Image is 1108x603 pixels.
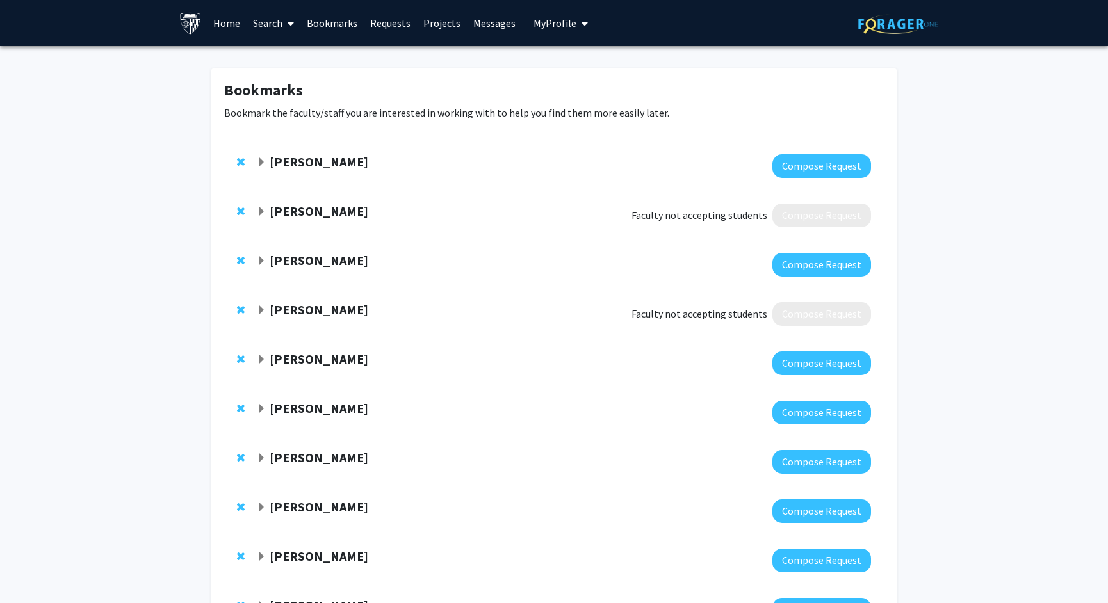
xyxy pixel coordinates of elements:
[237,502,245,512] span: Remove Andrea Young from bookmarks
[631,306,767,321] span: Faculty not accepting students
[237,305,245,315] span: Remove Vidya Kamath from bookmarks
[224,81,884,100] h1: Bookmarks
[237,403,245,414] span: Remove Tamar Mendelson from bookmarks
[256,256,266,266] span: Expand Russell Margolis Bookmark
[772,499,871,523] button: Compose Request to Andrea Young
[364,1,417,45] a: Requests
[270,351,368,367] strong: [PERSON_NAME]
[534,17,576,29] span: My Profile
[772,549,871,572] button: Compose Request to Alfredo Kirkwood
[772,253,871,277] button: Compose Request to Russell Margolis
[256,453,266,463] span: Expand Atsushi Kamiya Bookmark
[270,400,368,416] strong: [PERSON_NAME]
[256,404,266,414] span: Expand Tamar Mendelson Bookmark
[237,354,245,364] span: Remove Emily Johnson from bookmarks
[256,207,266,217] span: Expand Dani Smith Bookmark
[417,1,467,45] a: Projects
[256,552,266,562] span: Expand Alfredo Kirkwood Bookmark
[179,12,202,35] img: Johns Hopkins University Logo
[256,502,266,513] span: Expand Andrea Young Bookmark
[237,453,245,463] span: Remove Atsushi Kamiya from bookmarks
[772,302,871,326] button: Compose Request to Vidya Kamath
[772,204,871,227] button: Compose Request to Dani Smith
[237,551,245,561] span: Remove Alfredo Kirkwood from bookmarks
[270,203,368,219] strong: [PERSON_NAME]
[224,105,884,120] p: Bookmark the faculty/staff you are interested in working with to help you find them more easily l...
[256,355,266,365] span: Expand Emily Johnson Bookmark
[10,545,54,593] iframe: Chat
[237,157,245,167] span: Remove Marina Bedny from bookmarks
[467,1,522,45] a: Messages
[270,301,368,318] strong: [PERSON_NAME]
[631,207,767,223] span: Faculty not accepting students
[772,401,871,424] button: Compose Request to Tamar Mendelson
[256,305,266,316] span: Expand Vidya Kamath Bookmark
[247,1,300,45] a: Search
[270,154,368,170] strong: [PERSON_NAME]
[256,157,266,168] span: Expand Marina Bedny Bookmark
[237,206,245,216] span: Remove Dani Smith from bookmarks
[237,255,245,266] span: Remove Russell Margolis from bookmarks
[858,14,938,34] img: ForagerOne Logo
[772,154,871,178] button: Compose Request to Marina Bedny
[270,499,368,515] strong: [PERSON_NAME]
[300,1,364,45] a: Bookmarks
[772,351,871,375] button: Compose Request to Emily Johnson
[270,252,368,268] strong: [PERSON_NAME]
[270,548,368,564] strong: [PERSON_NAME]
[207,1,247,45] a: Home
[270,449,368,465] strong: [PERSON_NAME]
[772,450,871,474] button: Compose Request to Atsushi Kamiya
